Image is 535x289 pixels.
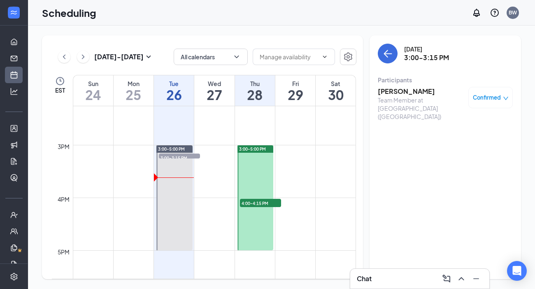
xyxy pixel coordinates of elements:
div: Sat [316,79,356,88]
span: 4:00-4:15 PM [240,199,281,207]
h3: [PERSON_NAME] [378,87,464,96]
span: 3:00-5:00 PM [158,146,185,152]
svg: ArrowLeft [383,49,393,58]
svg: Settings [343,52,353,62]
a: August 28, 2025 [235,75,275,106]
a: August 27, 2025 [194,75,234,106]
h1: 25 [114,88,154,102]
div: Wed [194,79,234,88]
div: BW [509,9,517,16]
svg: Notifications [472,8,481,18]
div: Tue [154,79,194,88]
h1: 28 [235,88,275,102]
svg: ChevronLeft [60,52,68,62]
svg: Settings [10,273,18,281]
a: August 25, 2025 [114,75,154,106]
h3: Chat [357,274,372,283]
button: ChevronUp [455,272,468,285]
div: Participants [378,76,513,84]
a: August 29, 2025 [275,75,315,106]
button: Settings [340,49,356,65]
div: Team Member at [GEOGRAPHIC_DATA] ([GEOGRAPHIC_DATA]) [378,96,464,121]
span: 3:00-3:15 PM [159,154,200,162]
a: August 24, 2025 [73,75,113,106]
a: August 30, 2025 [316,75,356,106]
span: EST [55,86,65,94]
div: 3pm [56,142,71,151]
h3: [DATE] - [DATE] [94,52,144,61]
svg: ComposeMessage [442,274,451,284]
span: Confirmed [473,93,501,102]
svg: Minimize [471,274,481,284]
span: down [503,96,509,101]
svg: WorkstreamLogo [9,8,18,16]
h1: 27 [194,88,234,102]
svg: UserCheck [10,211,18,219]
div: Thu [235,79,275,88]
div: 5pm [56,247,71,256]
div: Open Intercom Messenger [507,261,527,281]
input: Manage availability [260,52,318,61]
svg: ChevronDown [233,53,241,61]
button: ChevronRight [77,51,89,63]
svg: ChevronDown [321,54,328,60]
h3: 3:00-3:15 PM [404,53,449,62]
div: Sun [73,79,113,88]
h1: 26 [154,88,194,102]
div: 4pm [56,195,71,204]
button: All calendarsChevronDown [174,49,248,65]
h1: 24 [73,88,113,102]
button: back-button [378,44,398,63]
div: [DATE] [404,45,449,53]
svg: Analysis [10,87,18,96]
svg: Clock [55,76,65,86]
h1: Scheduling [42,6,96,20]
h1: 30 [316,88,356,102]
a: August 26, 2025 [154,75,194,106]
svg: ChevronRight [79,52,87,62]
h1: 29 [275,88,315,102]
button: ChevronLeft [58,51,70,63]
svg: SmallChevronDown [144,52,154,62]
span: 3:00-5:00 PM [239,146,266,152]
div: Mon [114,79,154,88]
button: Minimize [470,272,483,285]
svg: ChevronUp [456,274,466,284]
button: ComposeMessage [440,272,453,285]
div: Fri [275,79,315,88]
svg: QuestionInfo [490,8,500,18]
